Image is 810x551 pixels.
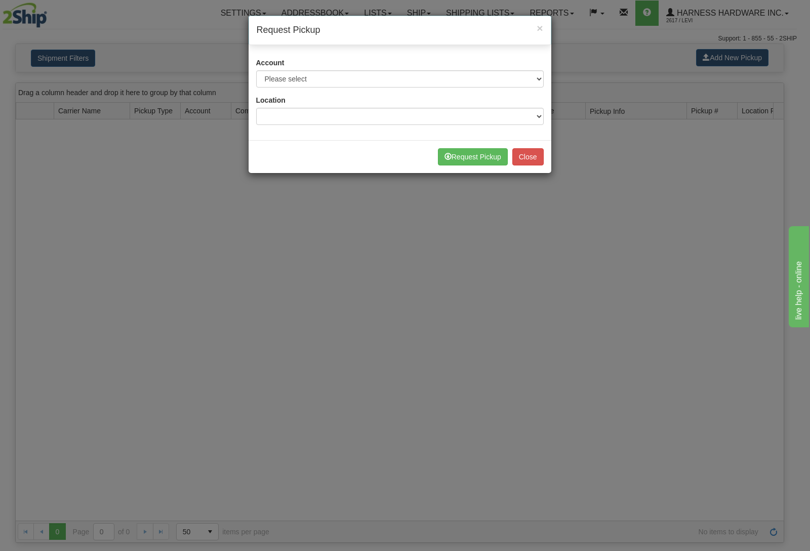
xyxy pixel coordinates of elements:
[257,24,543,37] h4: Request Pickup
[438,148,508,165] button: Request Pickup
[787,224,809,327] iframe: chat widget
[256,95,286,105] label: Location
[537,23,543,33] button: Close
[537,22,543,34] span: ×
[512,148,544,165] button: Close
[256,58,285,68] label: Account
[8,6,94,18] div: live help - online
